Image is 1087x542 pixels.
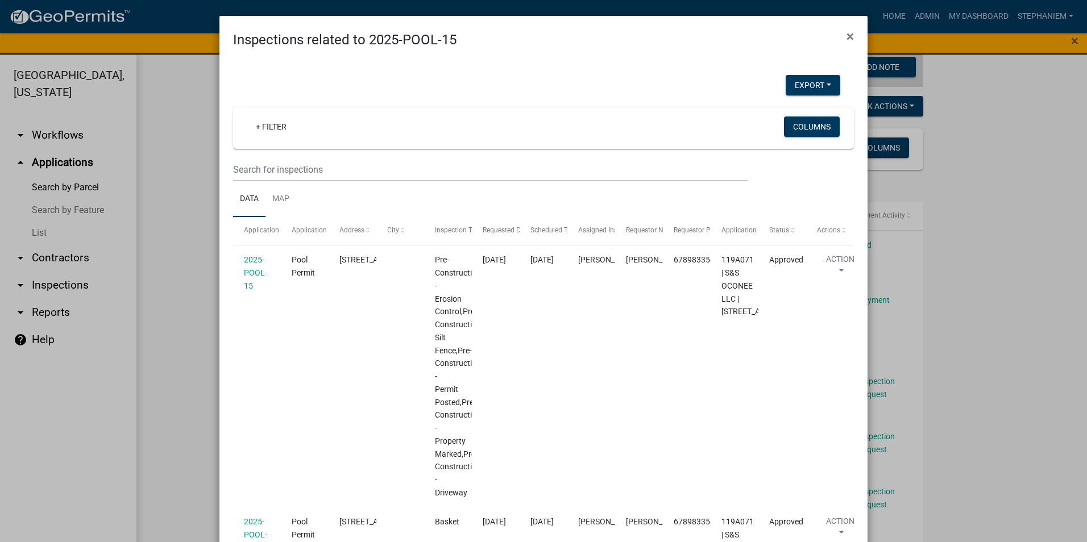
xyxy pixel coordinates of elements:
span: Requested Date [483,226,530,234]
span: Actions [817,226,840,234]
a: Map [265,181,296,218]
button: Columns [784,116,840,137]
span: 05/07/2025 [483,517,506,526]
span: City [387,226,399,234]
datatable-header-cell: City [376,217,424,244]
input: Search for inspections [233,158,748,181]
datatable-header-cell: Requestor Name [615,217,663,244]
datatable-header-cell: Scheduled Time [520,217,567,244]
span: Requestor Name [626,226,677,234]
div: [DATE] [530,515,557,528]
h4: Inspections related to 2025-POOL-15 [233,30,457,50]
span: 6789833582 [674,517,719,526]
span: Assigned Inspector [578,226,637,234]
span: Requestor Phone [674,226,726,234]
span: 119A071 | S&S OCONEE LLC | 298 WEST RIVER BEND DR [721,255,791,316]
datatable-header-cell: Address [329,217,376,244]
span: 298 WEST RIVER BEND DR [339,255,409,264]
a: Data [233,181,265,218]
datatable-header-cell: Application Type [281,217,329,244]
span: Address [339,226,364,234]
span: Pool Permit [292,517,315,539]
span: Application Type [292,226,343,234]
span: Approved [769,517,803,526]
datatable-header-cell: Status [758,217,806,244]
datatable-header-cell: Actions [806,217,854,244]
datatable-header-cell: Requested Date [472,217,520,244]
div: [DATE] [530,253,557,266]
datatable-header-cell: Application [233,217,281,244]
datatable-header-cell: Application Description [711,217,758,244]
span: Scheduled Time [530,226,579,234]
span: Pool Permit [292,255,315,277]
span: Jill Lindsey [626,255,687,264]
span: 05/01/2025 [483,255,506,264]
datatable-header-cell: Requestor Phone [663,217,711,244]
span: Pre-Construction - Erosion Control,Pre-Construction- Silt Fence,Pre-Construction - Permit Posted,... [435,255,483,497]
button: Action [817,253,864,282]
datatable-header-cell: Assigned Inspector [567,217,615,244]
button: Close [837,20,863,52]
span: 6789833582 [674,255,719,264]
datatable-header-cell: Inspection Type [424,217,472,244]
span: Status [769,226,789,234]
a: + Filter [247,116,296,137]
button: Export [786,75,840,95]
span: Application [244,226,279,234]
a: 2025-POOL-15 [244,255,267,290]
span: Basket [435,517,459,526]
span: Cedrick Moreland [578,255,639,264]
span: × [847,28,854,44]
span: Approved [769,255,803,264]
span: Application Description [721,226,793,234]
span: 298 WEST RIVER BEND DR [339,517,409,526]
span: Inspection Type [435,226,483,234]
span: Jill Lindsey [626,517,687,526]
span: Michele Rivera [578,517,639,526]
